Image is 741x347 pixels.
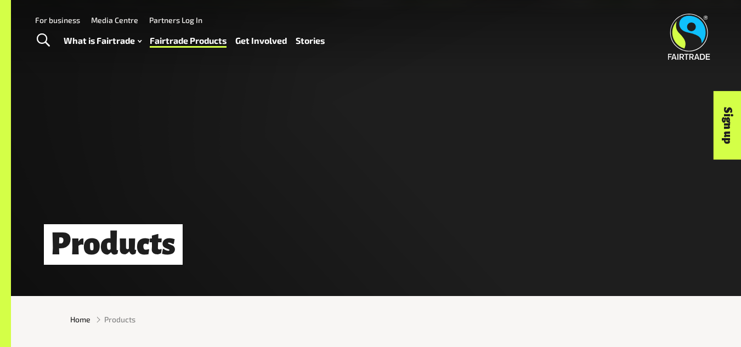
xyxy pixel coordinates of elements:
a: For business [35,15,80,25]
h1: Products [44,224,183,264]
a: Home [70,314,90,325]
a: What is Fairtrade [64,33,142,49]
img: Fairtrade Australia New Zealand logo [668,14,710,60]
a: Toggle Search [30,27,56,54]
span: Products [104,314,135,325]
a: Stories [296,33,325,49]
a: Get Involved [235,33,287,49]
a: Partners Log In [149,15,202,25]
a: Media Centre [91,15,138,25]
a: Fairtrade Products [150,33,227,49]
